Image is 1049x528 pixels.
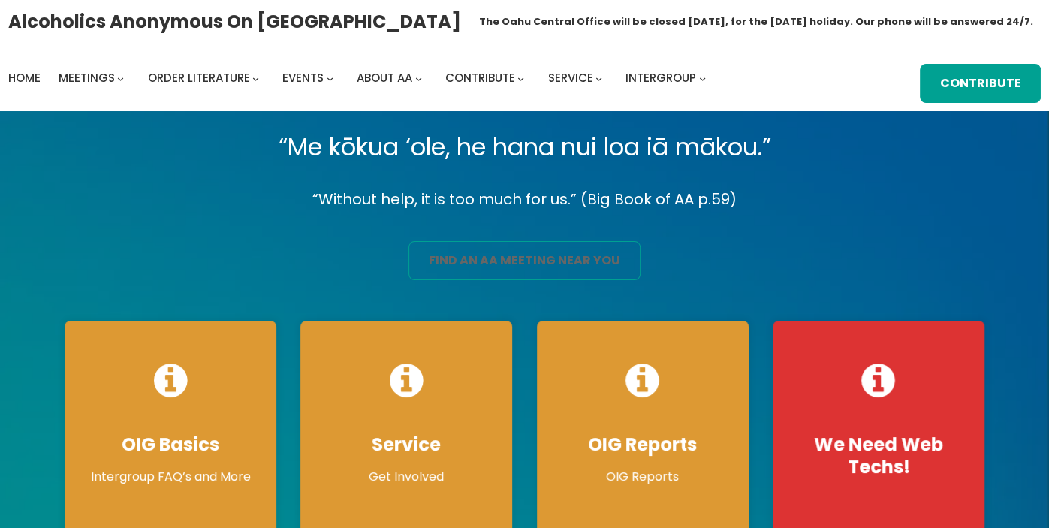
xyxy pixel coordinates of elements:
[252,74,259,81] button: Order Literature submenu
[117,74,124,81] button: Meetings submenu
[53,186,996,213] p: “Without help, it is too much for us.” (Big Book of AA p.59)
[479,14,1033,29] h1: The Oahu Central Office will be closed [DATE], for the [DATE] holiday. Our phone will be answered...
[8,70,41,86] span: Home
[920,64,1041,103] a: Contribute
[282,70,324,86] span: Events
[147,70,249,86] span: Order Literature
[445,68,515,89] a: Contribute
[315,433,497,456] h4: Service
[357,68,412,89] a: About AA
[80,433,261,456] h4: OIG Basics
[327,74,333,81] button: Events submenu
[53,126,996,168] p: “Me kōkua ‘ole, he hana nui loa iā mākou.”
[8,5,461,38] a: Alcoholics Anonymous on [GEOGRAPHIC_DATA]
[595,74,602,81] button: Service submenu
[547,70,592,86] span: Service
[357,70,412,86] span: About AA
[699,74,706,81] button: Intergroup submenu
[315,468,497,486] p: Get Involved
[80,468,261,486] p: Intergroup FAQ’s and More
[547,68,592,89] a: Service
[517,74,524,81] button: Contribute submenu
[282,68,324,89] a: Events
[59,70,115,86] span: Meetings
[59,68,115,89] a: Meetings
[625,68,696,89] a: Intergroup
[408,241,641,280] a: find an aa meeting near you
[788,433,969,478] h4: We Need Web Techs!
[552,468,734,486] p: OIG Reports
[8,68,41,89] a: Home
[415,74,422,81] button: About AA submenu
[625,70,696,86] span: Intergroup
[8,68,711,89] nav: Intergroup
[445,70,515,86] span: Contribute
[552,433,734,456] h4: OIG Reports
